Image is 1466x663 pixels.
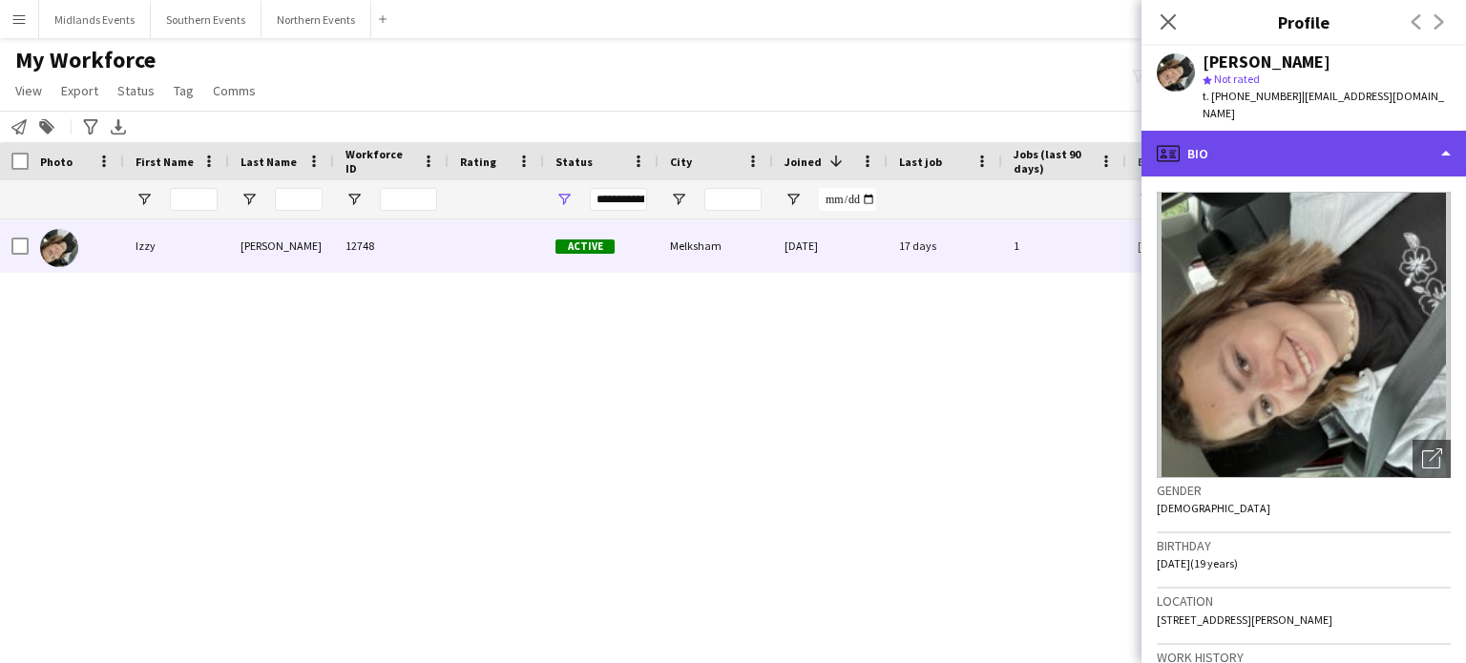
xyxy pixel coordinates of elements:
span: | [EMAIL_ADDRESS][DOMAIN_NAME] [1203,89,1444,120]
a: View [8,78,50,103]
a: Status [110,78,162,103]
div: Open photos pop-in [1413,440,1451,478]
button: Open Filter Menu [241,191,258,208]
div: Izzy [124,219,229,272]
app-action-btn: Add to tag [35,115,58,138]
input: Last Name Filter Input [275,188,323,211]
input: Workforce ID Filter Input [380,188,437,211]
div: 12748 [334,219,449,272]
span: Rating [460,155,496,169]
div: 1 [1002,219,1126,272]
div: Bio [1141,131,1466,176]
span: Comms [213,82,256,99]
button: Northern Events [262,1,371,38]
button: Southern Events [151,1,262,38]
span: Last job [899,155,942,169]
h3: Birthday [1157,537,1451,554]
span: Export [61,82,98,99]
span: View [15,82,42,99]
app-action-btn: Advanced filters [79,115,102,138]
span: Active [555,239,615,254]
h3: Gender [1157,482,1451,499]
span: First Name [136,155,194,169]
a: Tag [166,78,201,103]
span: Tag [174,82,194,99]
img: Izzy Crowley [40,229,78,267]
input: First Name Filter Input [170,188,218,211]
h3: Profile [1141,10,1466,34]
input: Joined Filter Input [819,188,876,211]
span: Workforce ID [346,147,414,176]
button: Open Filter Menu [670,191,687,208]
input: City Filter Input [704,188,762,211]
span: Jobs (last 90 days) [1014,147,1092,176]
span: City [670,155,692,169]
span: t. [PHONE_NUMBER] [1203,89,1302,103]
button: Open Filter Menu [346,191,363,208]
span: [DATE] (19 years) [1157,556,1238,570]
span: Email [1138,155,1168,169]
span: My Workforce [15,46,156,74]
span: [STREET_ADDRESS][PERSON_NAME] [1157,612,1332,627]
h3: Location [1157,592,1451,610]
app-action-btn: Notify workforce [8,115,31,138]
div: 17 days [888,219,1002,272]
button: Open Filter Menu [785,191,802,208]
button: Midlands Events [39,1,151,38]
span: Joined [785,155,822,169]
span: Photo [40,155,73,169]
a: Export [53,78,106,103]
app-action-btn: Export XLSX [107,115,130,138]
a: Comms [205,78,263,103]
span: Last Name [241,155,297,169]
div: [DATE] [773,219,888,272]
div: [PERSON_NAME] [1203,53,1330,71]
div: [PERSON_NAME] [229,219,334,272]
img: Crew avatar or photo [1157,192,1451,478]
div: Melksham [659,219,773,272]
button: Open Filter Menu [1138,191,1155,208]
span: Status [117,82,155,99]
span: Status [555,155,593,169]
span: Not rated [1214,72,1260,86]
button: Open Filter Menu [555,191,573,208]
span: [DEMOGRAPHIC_DATA] [1157,501,1270,515]
button: Open Filter Menu [136,191,153,208]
